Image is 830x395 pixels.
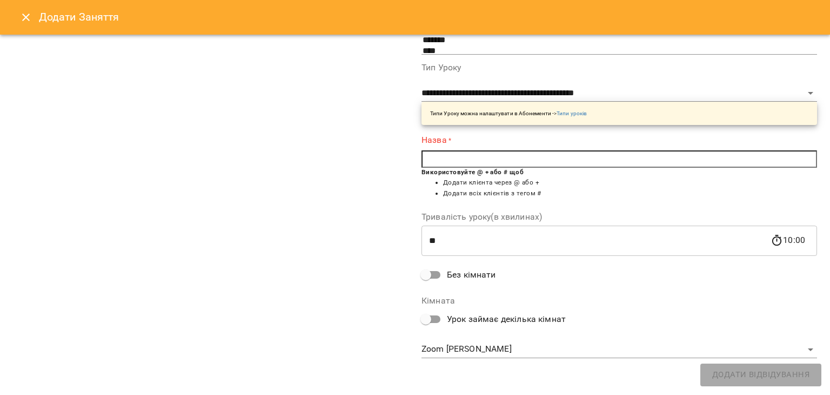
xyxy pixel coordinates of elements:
[557,110,587,116] a: Типи уроків
[13,4,39,30] button: Close
[430,109,587,117] p: Типи Уроку можна налаштувати в Абонементи ->
[421,134,817,146] label: Назва
[421,213,817,221] label: Тривалість уроку(в хвилинах)
[39,9,817,25] h6: Додати Заняття
[443,188,817,199] li: Додати всіх клієнтів з тегом #
[447,268,496,281] span: Без кімнати
[421,341,817,358] div: Zoom [PERSON_NAME]
[421,297,817,305] label: Кімната
[447,313,566,326] span: Урок займає декілька кімнат
[421,168,524,176] b: Використовуйте @ + або # щоб
[421,63,817,72] label: Тип Уроку
[443,177,817,188] li: Додати клієнта через @ або +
